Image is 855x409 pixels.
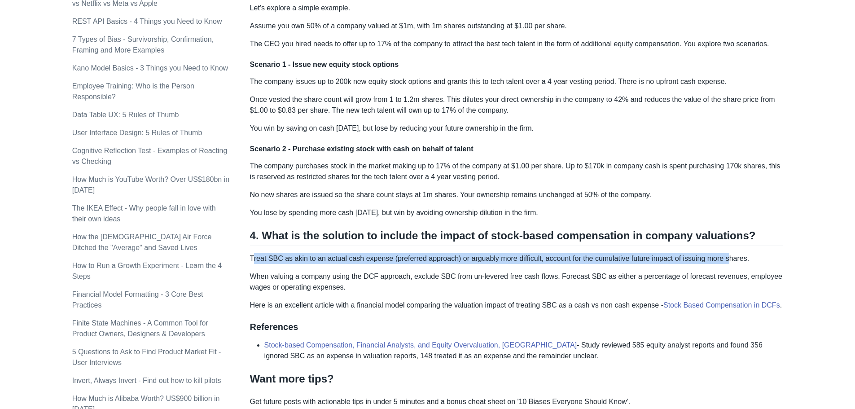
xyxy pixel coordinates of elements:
[250,21,783,31] p: Assume you own 50% of a company valued at $1m, with 1m shares outstanding at $1.00 per share.
[250,76,783,87] p: The company issues up to 200k new equity stock options and grants this to tech talent over a 4 ye...
[72,348,221,366] a: 5 Questions to Ask to Find Product Market Fit - User Interviews
[663,301,780,309] a: Stock Based Compensation in DCFs
[250,145,783,154] h4: Scenario 2 - Purchase existing stock with cash on behalf of talent
[250,3,783,13] p: Let's explore a simple example.
[72,64,228,72] a: Kano Model Basics - 3 Things you Need to Know
[72,233,212,251] a: How the [DEMOGRAPHIC_DATA] Air Force Ditched the "Average" and Saved Lives
[72,129,202,136] a: User Interface Design: 5 Rules of Thumb
[72,377,221,384] a: Invert, Always Invert - Find out how to kill pilots
[250,321,783,333] h3: References
[264,340,783,361] li: - Study reviewed 585 equity analyst reports and found 356 ignored SBC as an expense in valuation ...
[72,111,179,119] a: Data Table UX: 5 Rules of Thumb
[250,189,783,200] p: No new shares are issued so the share count stays at 1m shares. Your ownership remains unchanged ...
[72,35,214,54] a: 7 Types of Bias - Survivorship, Confirmation, Framing and More Examples
[250,94,783,116] p: Once vested the share count will grow from 1 to 1.2m shares. This dilutes your direct ownership i...
[72,18,222,25] a: REST API Basics - 4 Things you Need to Know
[250,300,783,311] p: Here is an excellent article with a financial model comparing the valuation impact of treating SB...
[250,39,783,49] p: The CEO you hired needs to offer up to 17% of the company to attract the best tech talent in the ...
[72,176,229,194] a: How Much is YouTube Worth? Over US$180bn in [DATE]
[72,204,216,223] a: The IKEA Effect - Why people fall in love with their own ideas
[264,341,577,349] a: Stock-based Compensation, Financial Analysts, and Equity Overvaluation, [GEOGRAPHIC_DATA]
[250,161,783,182] p: The company purchases stock in the market making up to 17% of the company at $1.00 per share. Up ...
[250,123,783,134] p: You win by saving on cash [DATE], but lose by reducing your future ownership in the firm.
[72,82,194,101] a: Employee Training: Who is the Person Responsible?
[72,290,203,309] a: Financial Model Formatting - 3 Core Best Practices
[72,147,228,165] a: Cognitive Reflection Test - Examples of Reacting vs Checking
[250,253,783,264] p: Treat SBC as akin to an actual cash expense (preferred approach) or arguably more difficult, acco...
[250,372,783,389] h2: Want more tips?
[72,262,222,280] a: How to Run a Growth Experiment - Learn the 4 Steps
[250,60,783,69] h4: Scenario 1 - Issue new equity stock options
[250,229,783,246] h2: 4. What is the solution to include the impact of stock-based compensation in company valuations?
[250,271,783,293] p: When valuing a company using the DCF approach, exclude SBC from un-levered free cash flows. Forec...
[72,319,208,338] a: Finite State Machines - A Common Tool for Product Owners, Designers & Developers
[250,396,783,407] p: Get future posts with actionable tips in under 5 minutes and a bonus cheat sheet on '10 Biases Ev...
[250,207,783,218] p: You lose by spending more cash [DATE], but win by avoiding ownership dilution in the firm.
